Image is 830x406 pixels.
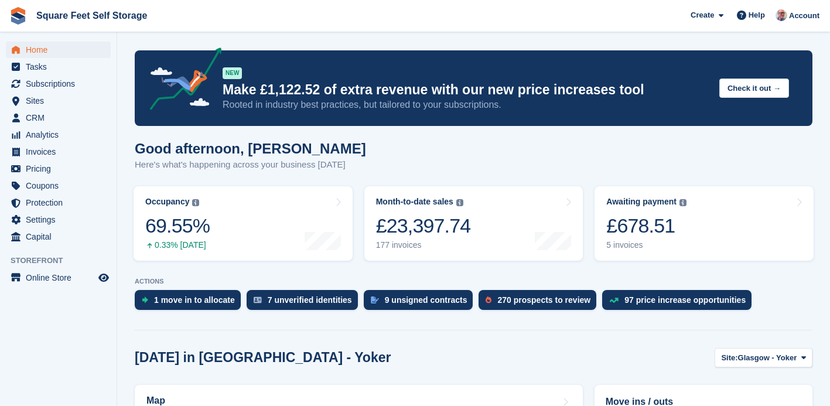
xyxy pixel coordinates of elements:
div: 1 move in to allocate [154,295,235,305]
div: 0.33% [DATE] [145,240,210,250]
a: Square Feet Self Storage [32,6,152,25]
a: 7 unverified identities [247,290,364,316]
a: menu [6,76,111,92]
div: Occupancy [145,197,189,207]
span: Subscriptions [26,76,96,92]
p: Here's what's happening across your business [DATE] [135,158,366,172]
a: menu [6,228,111,245]
div: 177 invoices [376,240,471,250]
p: ACTIONS [135,278,812,285]
span: Site: [721,352,737,364]
div: £23,397.74 [376,214,471,238]
div: NEW [223,67,242,79]
a: menu [6,93,111,109]
h1: Good afternoon, [PERSON_NAME] [135,141,366,156]
a: menu [6,42,111,58]
div: 5 invoices [606,240,686,250]
a: 1 move in to allocate [135,290,247,316]
h2: [DATE] in [GEOGRAPHIC_DATA] - Yoker [135,350,391,366]
span: Settings [26,211,96,228]
a: 9 unsigned contracts [364,290,479,316]
span: Home [26,42,96,58]
img: verify_identity-adf6edd0f0f0b5bbfe63781bf79b02c33cf7c696d77639b501bdc392416b5a36.svg [254,296,262,303]
a: 270 prospects to review [479,290,602,316]
a: menu [6,211,111,228]
a: Occupancy 69.55% 0.33% [DATE] [134,186,353,261]
img: icon-info-grey-7440780725fd019a000dd9b08b2336e03edf1995a4989e88bcd33f0948082b44.svg [456,199,463,206]
img: stora-icon-8386f47178a22dfd0bd8f6a31ec36ba5ce8667c1dd55bd0f319d3a0aa187defe.svg [9,7,27,25]
span: Analytics [26,127,96,143]
div: 9 unsigned contracts [385,295,467,305]
div: 97 price increase opportunities [624,295,746,305]
span: Protection [26,195,96,211]
span: Storefront [11,255,117,267]
img: icon-info-grey-7440780725fd019a000dd9b08b2336e03edf1995a4989e88bcd33f0948082b44.svg [192,199,199,206]
span: Account [789,10,819,22]
img: prospect-51fa495bee0391a8d652442698ab0144808aea92771e9ea1ae160a38d050c398.svg [486,296,491,303]
div: 7 unverified identities [268,295,352,305]
span: Capital [26,228,96,245]
a: Preview store [97,271,111,285]
div: 69.55% [145,214,210,238]
button: Check it out → [719,79,789,98]
img: David Greer [776,9,787,21]
div: 270 prospects to review [497,295,590,305]
a: menu [6,269,111,286]
img: price_increase_opportunities-93ffe204e8149a01c8c9dc8f82e8f89637d9d84a8eef4429ea346261dce0b2c0.svg [609,298,619,303]
span: Create [691,9,714,21]
p: Make £1,122.52 of extra revenue with our new price increases tool [223,81,710,98]
img: icon-info-grey-7440780725fd019a000dd9b08b2336e03edf1995a4989e88bcd33f0948082b44.svg [679,199,686,206]
a: menu [6,178,111,194]
div: Month-to-date sales [376,197,453,207]
span: Help [749,9,765,21]
a: 97 price increase opportunities [602,290,757,316]
span: Online Store [26,269,96,286]
button: Site: Glasgow - Yoker [715,348,812,367]
span: CRM [26,110,96,126]
span: Invoices [26,144,96,160]
span: Tasks [26,59,96,75]
span: Pricing [26,161,96,177]
a: menu [6,144,111,160]
img: price-adjustments-announcement-icon-8257ccfd72463d97f412b2fc003d46551f7dbcb40ab6d574587a9cd5c0d94... [140,47,222,114]
span: Glasgow - Yoker [738,352,797,364]
div: Awaiting payment [606,197,677,207]
a: menu [6,161,111,177]
p: Rooted in industry best practices, but tailored to your subscriptions. [223,98,710,111]
h2: Map [146,395,165,406]
img: move_ins_to_allocate_icon-fdf77a2bb77ea45bf5b3d319d69a93e2d87916cf1d5bf7949dd705db3b84f3ca.svg [142,296,148,303]
a: menu [6,127,111,143]
div: £678.51 [606,214,686,238]
img: contract_signature_icon-13c848040528278c33f63329250d36e43548de30e8caae1d1a13099fd9432cc5.svg [371,296,379,303]
a: Month-to-date sales £23,397.74 177 invoices [364,186,583,261]
a: menu [6,59,111,75]
span: Coupons [26,178,96,194]
a: menu [6,195,111,211]
a: Awaiting payment £678.51 5 invoices [595,186,814,261]
span: Sites [26,93,96,109]
a: menu [6,110,111,126]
